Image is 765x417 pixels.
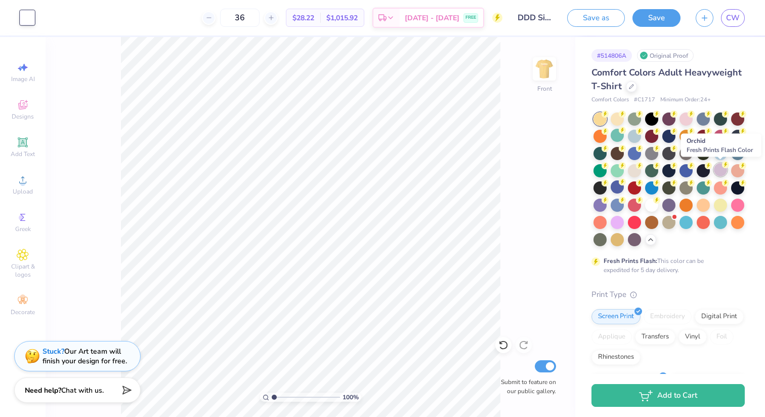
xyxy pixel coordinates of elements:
[695,309,744,324] div: Digital Print
[687,146,753,154] span: Fresh Prints Flash Color
[591,289,745,300] div: Print Type
[660,96,711,104] span: Minimum Order: 24 +
[13,187,33,196] span: Upload
[15,225,31,233] span: Greek
[726,12,740,24] span: CW
[591,309,641,324] div: Screen Print
[637,49,694,62] div: Original Proof
[537,84,552,93] div: Front
[11,75,35,83] span: Image AI
[61,386,104,395] span: Chat with us.
[591,329,632,345] div: Applique
[678,329,707,345] div: Vinyl
[11,308,35,316] span: Decorate
[11,150,35,158] span: Add Text
[343,393,359,402] span: 100 %
[495,377,556,396] label: Submit to feature on our public gallery.
[604,257,657,265] strong: Fresh Prints Flash:
[326,13,358,23] span: $1,015.92
[634,96,655,104] span: # C1717
[220,9,260,27] input: – –
[534,59,555,79] img: Front
[5,262,40,279] span: Clipart & logos
[591,350,641,365] div: Rhinestones
[635,329,675,345] div: Transfers
[681,134,761,157] div: Orchid
[405,13,459,23] span: [DATE] - [DATE]
[710,329,734,345] div: Foil
[591,66,742,92] span: Comfort Colors Adult Heavyweight T-Shirt
[292,13,314,23] span: $28.22
[632,9,681,27] button: Save
[604,256,728,275] div: This color can be expedited for 5 day delivery.
[591,49,632,62] div: # 514806A
[567,9,625,27] button: Save as
[465,14,476,21] span: FREE
[721,9,745,27] a: CW
[510,8,560,28] input: Untitled Design
[42,347,64,356] strong: Stuck?
[42,347,127,366] div: Our Art team will finish your design for free.
[12,112,34,121] span: Designs
[25,386,61,395] strong: Need help?
[591,384,745,407] button: Add to Cart
[644,309,692,324] div: Embroidery
[591,96,629,104] span: Comfort Colors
